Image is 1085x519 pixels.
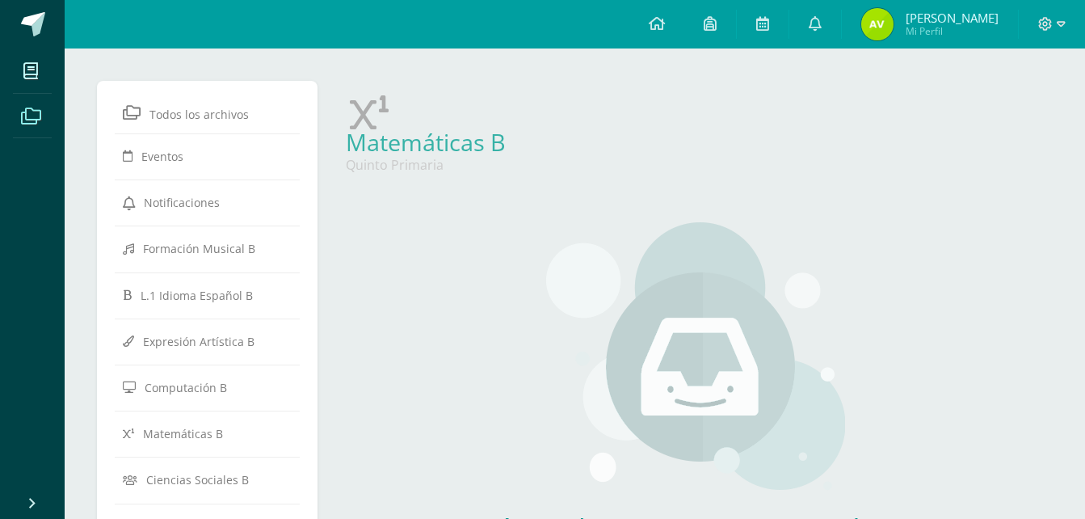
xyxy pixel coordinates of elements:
[123,188,292,217] a: Notificaciones
[123,141,292,171] a: Eventos
[141,149,183,164] span: Eventos
[143,426,223,441] span: Matemáticas B
[123,234,292,263] a: Formación Musical B
[123,419,292,448] a: Matemáticas B
[141,287,253,302] span: L.1 Idioma Español B
[906,10,999,26] span: [PERSON_NAME]
[143,334,254,349] span: Expresión Artística B
[906,24,999,38] span: Mi Perfil
[123,327,292,356] a: Expresión Artística B
[546,222,845,497] img: stages.png
[123,281,292,310] a: L.1 Idioma Español B
[123,98,292,127] a: Todos los archivos
[144,195,220,210] span: Notificaciones
[346,126,506,158] a: Matemáticas B
[861,8,894,40] img: 548138aa7bf879a715e2caf3468de938.png
[143,241,255,256] span: Formación Musical B
[346,126,1046,158] div: Matemáticas B
[123,465,292,494] a: Ciencias Sociales B
[145,380,227,395] span: Computación B
[149,107,249,122] span: Todos los archivos
[146,472,249,487] span: Ciencias Sociales B
[123,373,292,402] a: Computación B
